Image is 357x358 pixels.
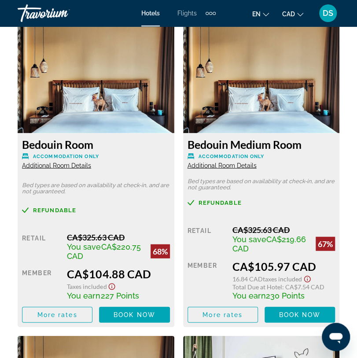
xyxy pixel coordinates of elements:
[22,207,170,213] a: Refundable
[316,236,335,251] div: 67%
[323,9,333,18] span: DS
[97,52,148,58] div: Keywords by Traffic
[232,283,282,290] span: Total Due at Hotel
[206,6,216,20] button: Extra navigation items
[23,23,97,30] div: Domain: [DOMAIN_NAME]
[265,306,335,322] button: Book now
[232,259,335,273] div: CA$105.97 CAD
[67,282,107,290] span: Taxes included
[232,275,263,282] span: 16.84 CAD
[263,275,302,282] span: Taxes included
[252,11,261,18] span: en
[188,225,226,253] div: Retail
[202,311,243,318] span: More rates
[67,242,140,260] span: CA$220.75 CAD
[183,23,340,133] img: 6afc5a3c-ffd8-46e2-91aa-dbd7f81b4643.jpeg
[18,23,174,133] img: 6afc5a3c-ffd8-46e2-91aa-dbd7f81b4643.jpeg
[99,306,169,322] button: Book now
[18,2,106,25] a: Travorium
[14,23,21,30] img: website_grey.svg
[232,291,266,300] span: You earn
[100,291,139,300] span: 227 Points
[282,7,303,20] button: Change currency
[22,137,170,151] h3: Bedouin Room
[141,10,160,17] a: Hotels
[279,311,320,318] span: Book now
[232,225,335,234] div: CA$325.63 CAD
[188,178,335,190] p: Bed types are based on availability at check-in, and are not guaranteed.
[199,199,242,205] span: Refundable
[188,259,226,300] div: Member
[266,291,305,300] span: 230 Points
[151,244,170,258] div: 68%
[67,291,100,300] span: You earn
[232,234,266,244] span: You save
[33,153,99,159] span: Accommodation Only
[107,280,117,290] button: Show Taxes and Fees disclaimer
[22,306,92,322] button: More rates
[22,232,60,260] div: Retail
[88,51,95,58] img: tab_keywords_by_traffic_grey.svg
[33,207,76,213] span: Refundable
[177,10,197,17] a: Flights
[33,52,79,58] div: Domain Overview
[322,323,350,351] iframe: Button to launch messaging window
[317,4,339,22] button: User Menu
[282,11,295,18] span: CAD
[37,311,77,318] span: More rates
[22,182,170,194] p: Bed types are based on availability at check-in, and are not guaranteed.
[24,51,31,58] img: tab_domain_overview_orange.svg
[252,7,269,20] button: Change language
[25,14,43,21] div: v 4.0.25
[188,162,257,169] span: Additional Room Details
[22,267,60,300] div: Member
[67,232,169,242] div: CA$325.63 CAD
[302,273,313,283] button: Show Taxes and Fees disclaimer
[188,306,258,322] button: More rates
[232,283,335,290] div: : CA$7.54 CAD
[232,234,306,253] span: CA$219.66 CAD
[22,162,91,169] span: Additional Room Details
[67,242,101,251] span: You save
[114,311,155,318] span: Book now
[199,153,265,159] span: Accommodation Only
[67,267,169,280] div: CA$104.88 CAD
[188,199,335,206] a: Refundable
[188,137,335,151] h3: Bedouin Medium Room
